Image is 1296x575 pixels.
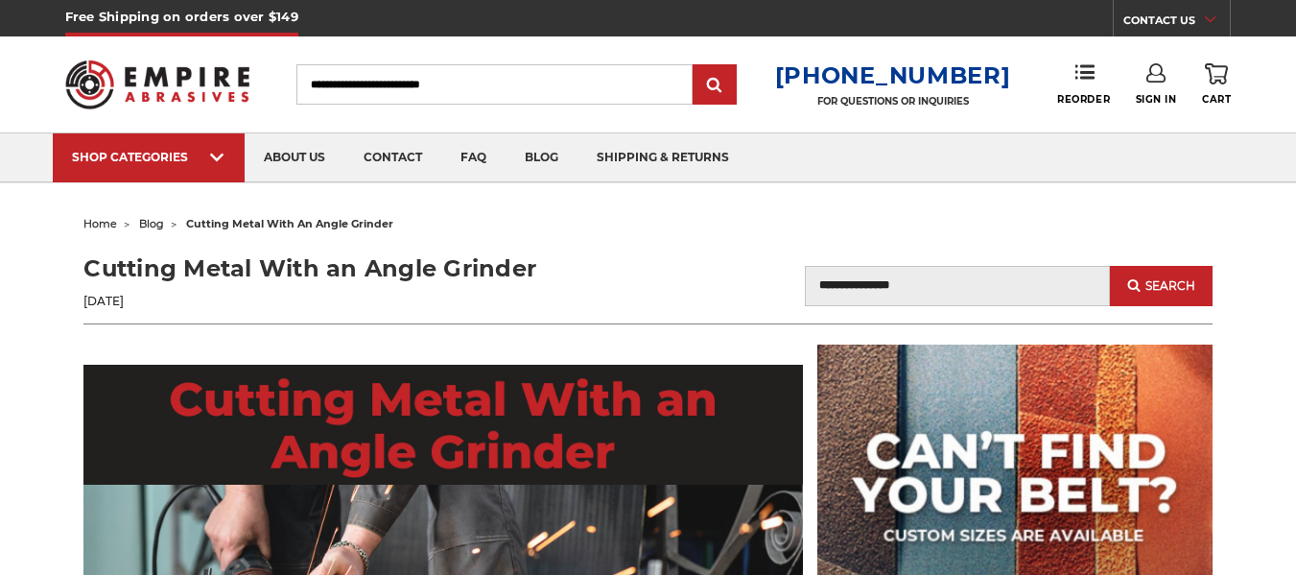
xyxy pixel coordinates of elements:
a: home [83,217,117,230]
span: cutting metal with an angle grinder [186,217,393,230]
a: about us [245,133,344,182]
a: shipping & returns [577,133,748,182]
span: Cart [1202,93,1231,106]
a: CONTACT US [1123,10,1230,36]
a: faq [441,133,506,182]
a: blog [139,217,164,230]
span: Search [1145,279,1195,293]
a: [PHONE_NUMBER] [775,61,1011,89]
p: FOR QUESTIONS OR INQUIRIES [775,95,1011,108]
a: Reorder [1057,63,1110,105]
a: contact [344,133,441,182]
p: [DATE] [83,293,648,310]
a: blog [506,133,577,182]
input: Submit [695,66,734,105]
h1: Cutting Metal With an Angle Grinder [83,252,648,286]
span: Sign In [1136,93,1177,106]
div: SHOP CATEGORIES [72,150,225,164]
span: Reorder [1057,93,1110,106]
a: Cart [1202,63,1231,106]
button: Search [1110,266,1212,306]
img: Empire Abrasives [65,48,249,120]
